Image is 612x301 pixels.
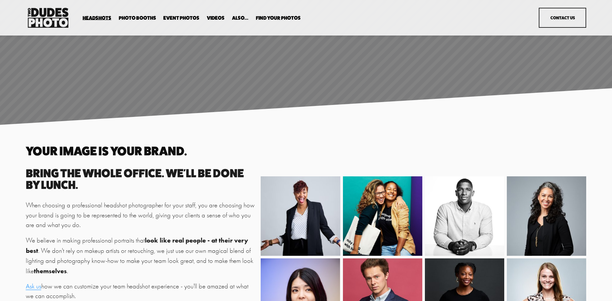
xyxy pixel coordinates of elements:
[26,145,257,157] h2: Your image is your brand.
[26,6,70,29] img: Two Dudes Photo | Headshots, Portraits &amp; Photo Booths
[34,267,67,275] strong: themselves
[318,176,437,256] img: 08-24_SherinDawud_19-09-13_0179.jpg
[26,283,41,290] a: Ask us
[83,16,111,21] span: Headshots
[207,15,225,21] a: Videos
[26,167,257,190] h3: Bring the whole office. We'll be done by lunch.
[119,16,156,21] span: Photo Booths
[163,15,199,21] a: Event Photos
[232,16,248,21] span: Also...
[256,15,301,21] a: folder dropdown
[416,176,513,256] img: 210804_FrederickEberhardtc_1547[BW].jpg
[256,16,301,21] span: Find Your Photos
[232,15,248,21] a: folder dropdown
[256,176,347,256] img: BernadetteBoudreaux_22-06-22_2940.jpg
[119,15,156,21] a: folder dropdown
[26,235,257,276] p: We believe in making professional portraits that . We don't rely on makeup artists or retouching,...
[83,15,111,21] a: folder dropdown
[539,8,586,28] a: Contact Us
[507,176,586,281] img: JenniferButler_22-03-22_1386.jpg
[26,201,257,230] p: When choosing a professional headshot photographer for your staff, you are choosing how your bran...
